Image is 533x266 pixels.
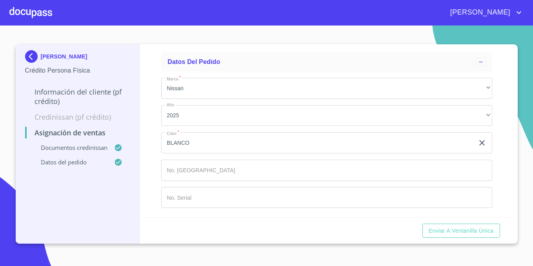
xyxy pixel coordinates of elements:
p: Credinissan (PF crédito) [25,112,131,122]
p: Datos del pedido [25,158,115,166]
button: Enviar a Ventanilla única [422,224,500,238]
p: Información del cliente (PF crédito) [25,87,131,106]
div: Datos del pedido [161,53,492,71]
div: Nissan [161,78,492,99]
img: Docupass spot blue [25,50,41,63]
p: [PERSON_NAME] [41,53,87,60]
p: Asignación de Ventas [25,128,131,137]
button: clear input [477,138,487,148]
span: Datos del pedido [167,58,220,65]
div: [PERSON_NAME] [25,50,131,66]
p: Documentos CrediNissan [25,144,115,151]
p: Crédito Persona Física [25,66,131,75]
span: Enviar a Ventanilla única [429,226,494,236]
span: [PERSON_NAME] [444,6,514,19]
button: account of current user [444,6,524,19]
div: 2025 [161,105,492,126]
